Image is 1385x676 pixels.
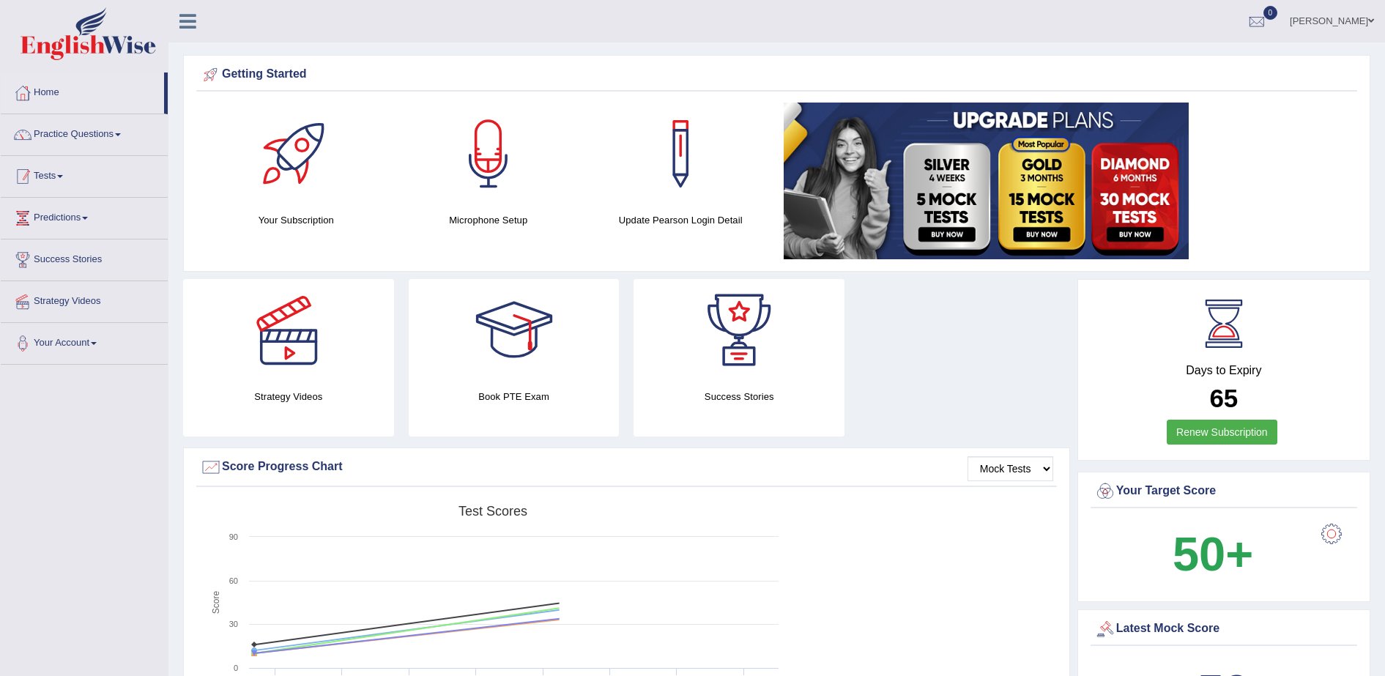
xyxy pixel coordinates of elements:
[200,456,1053,478] div: Score Progress Chart
[592,212,769,228] h4: Update Pearson Login Detail
[229,576,238,585] text: 60
[1094,480,1354,502] div: Your Target Score
[1,114,168,151] a: Practice Questions
[207,212,385,228] h4: Your Subscription
[229,620,238,628] text: 30
[634,389,844,404] h4: Success Stories
[1,323,168,360] a: Your Account
[1,73,164,109] a: Home
[1,156,168,193] a: Tests
[1094,618,1354,640] div: Latest Mock Score
[1209,384,1238,412] b: 65
[211,591,221,614] tspan: Score
[1,239,168,276] a: Success Stories
[784,103,1189,259] img: small5.jpg
[458,504,527,519] tspan: Test scores
[399,212,576,228] h4: Microphone Setup
[1263,6,1278,20] span: 0
[1094,364,1354,377] h4: Days to Expiry
[229,532,238,541] text: 90
[183,389,394,404] h4: Strategy Videos
[234,664,238,672] text: 0
[1,198,168,234] a: Predictions
[1,281,168,318] a: Strategy Videos
[200,64,1354,86] div: Getting Started
[409,389,620,404] h4: Book PTE Exam
[1167,420,1277,445] a: Renew Subscription
[1173,527,1253,581] b: 50+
